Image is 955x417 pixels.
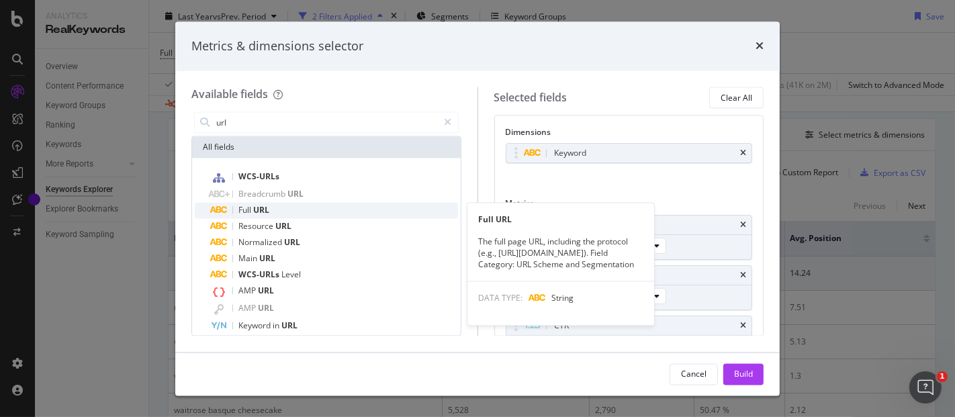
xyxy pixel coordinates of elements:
[281,269,301,281] span: Level
[681,368,707,379] div: Cancel
[551,292,574,304] span: String
[238,205,253,216] span: Full
[506,127,753,144] div: Dimensions
[494,90,567,105] div: Selected fields
[734,368,753,379] div: Build
[192,137,461,158] div: All fields
[670,363,718,385] button: Cancel
[284,237,300,248] span: URL
[467,214,654,225] div: Full URL
[281,320,298,332] span: URL
[467,236,654,270] div: The full page URL, including the protocol (e.g., [URL][DOMAIN_NAME]). Field Category: URL Scheme ...
[287,189,304,200] span: URL
[238,320,273,332] span: Keyword
[740,150,746,158] div: times
[238,171,279,183] span: WCS-URLs
[238,303,258,314] span: AMP
[238,237,284,248] span: Normalized
[238,269,281,281] span: WCS-URLs
[191,87,268,102] div: Available fields
[238,253,259,265] span: Main
[909,371,942,404] iframe: Intercom live chat
[756,38,764,55] div: times
[555,147,587,160] div: Keyword
[273,320,281,332] span: in
[506,198,753,215] div: Metrics
[253,205,269,216] span: URL
[721,92,752,103] div: Clear All
[275,221,291,232] span: URL
[191,38,363,55] div: Metrics & dimensions selector
[723,363,764,385] button: Build
[740,221,746,229] div: times
[258,303,274,314] span: URL
[740,322,746,330] div: times
[259,253,275,265] span: URL
[215,113,439,133] input: Search by field name
[238,221,275,232] span: Resource
[478,292,522,304] span: DATA TYPE:
[258,285,274,297] span: URL
[709,87,764,109] button: Clear All
[238,189,287,200] span: Breadcrumb
[238,285,258,297] span: AMP
[740,271,746,279] div: times
[175,21,780,396] div: modal
[506,144,753,164] div: Keywordtimes
[937,371,948,382] span: 1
